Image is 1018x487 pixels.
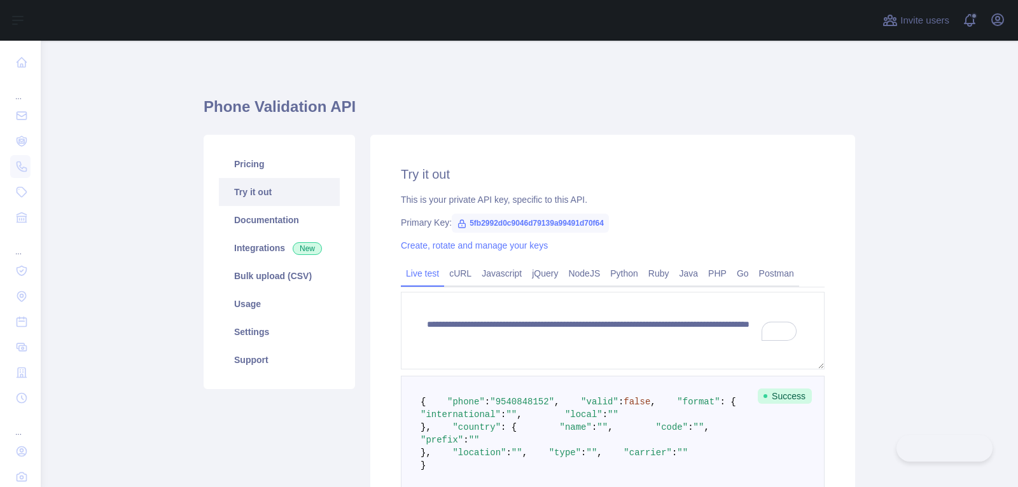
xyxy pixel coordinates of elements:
span: }, [421,422,431,432]
span: : [603,409,608,420]
span: "" [597,422,608,432]
a: Try it out [219,178,340,206]
span: : { [720,397,736,407]
span: : [672,448,677,458]
span: , [554,397,559,407]
div: ... [10,412,31,437]
span: , [517,409,522,420]
a: cURL [444,263,477,284]
span: : [592,422,597,432]
span: "" [587,448,597,458]
span: 5fb2992d0c9046d79139a99491d70f64 [452,214,609,233]
a: Java [674,263,704,284]
span: "prefix" [421,435,463,445]
span: : [463,435,468,445]
span: , [597,448,602,458]
span: : [688,422,693,432]
span: Invite users [900,13,949,28]
span: "carrier" [624,448,672,458]
a: Go [732,263,754,284]
span: }, [421,448,431,458]
span: "location" [452,448,506,458]
span: : [485,397,490,407]
button: Invite users [880,10,952,31]
span: : [581,448,586,458]
span: , [704,422,709,432]
span: "type" [549,448,581,458]
a: Usage [219,290,340,318]
h1: Phone Validation API [204,97,855,127]
span: "" [694,422,704,432]
a: Python [605,263,643,284]
a: Pricing [219,150,340,178]
span: "valid" [581,397,618,407]
h2: Try it out [401,165,825,183]
a: Javascript [477,263,527,284]
span: "" [506,409,517,420]
span: : { [501,422,517,432]
span: : [506,448,511,458]
a: Documentation [219,206,340,234]
a: Integrations New [219,234,340,262]
textarea: To enrich screen reader interactions, please activate Accessibility in Grammarly extension settings [401,292,825,369]
span: Success [758,388,812,404]
span: "international" [421,409,501,420]
span: false [624,397,650,407]
span: "country" [452,422,501,432]
a: Live test [401,263,444,284]
span: "" [512,448,522,458]
iframe: Toggle Customer Support [896,435,993,462]
span: "name" [559,422,591,432]
span: New [293,242,322,255]
a: jQuery [527,263,563,284]
span: : [618,397,624,407]
a: Create, rotate and manage your keys [401,240,548,250]
a: PHP [703,263,732,284]
span: , [608,422,613,432]
div: This is your private API key, specific to this API. [401,193,825,206]
a: Support [219,346,340,374]
span: "format" [677,397,720,407]
span: , [650,397,655,407]
span: "phone" [447,397,485,407]
span: "" [608,409,618,420]
a: Settings [219,318,340,346]
span: , [522,448,527,458]
span: : [501,409,506,420]
span: } [421,460,426,470]
div: ... [10,76,31,102]
span: "" [677,448,688,458]
div: Primary Key: [401,216,825,229]
span: "9540848152" [490,397,554,407]
span: "" [469,435,480,445]
a: NodeJS [563,263,605,284]
span: "local" [565,409,603,420]
div: ... [10,231,31,257]
span: "code" [656,422,688,432]
a: Ruby [643,263,674,284]
a: Postman [754,263,799,284]
span: { [421,397,426,407]
a: Bulk upload (CSV) [219,262,340,290]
